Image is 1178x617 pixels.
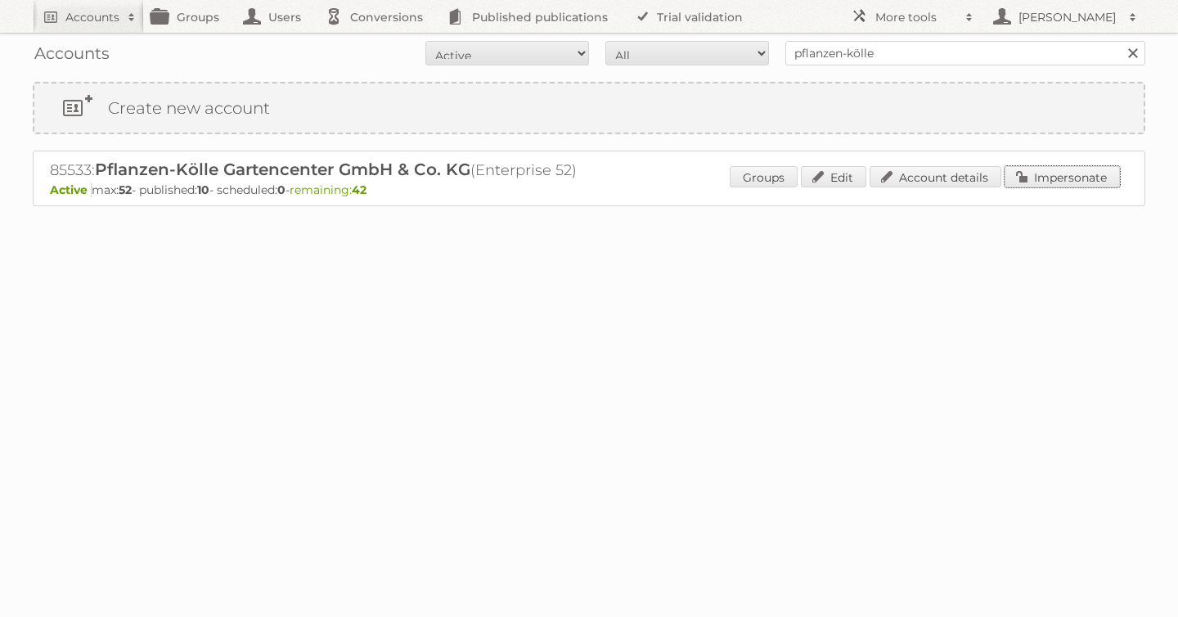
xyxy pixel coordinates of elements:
strong: 42 [352,182,366,197]
strong: 0 [277,182,286,197]
h2: Accounts [65,9,119,25]
a: Groups [730,166,798,187]
strong: 10 [197,182,209,197]
p: max: - published: - scheduled: - [50,182,1128,197]
span: remaining: [290,182,366,197]
span: Pflanzen-Kölle Gartencenter GmbH & Co. KG [95,160,470,179]
span: Active [50,182,92,197]
h2: More tools [875,9,957,25]
strong: 52 [119,182,132,197]
h2: 85533: (Enterprise 52) [50,160,623,181]
a: Edit [801,166,866,187]
a: Impersonate [1005,166,1120,187]
a: Account details [870,166,1001,187]
h2: [PERSON_NAME] [1014,9,1121,25]
a: Create new account [34,83,1144,133]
